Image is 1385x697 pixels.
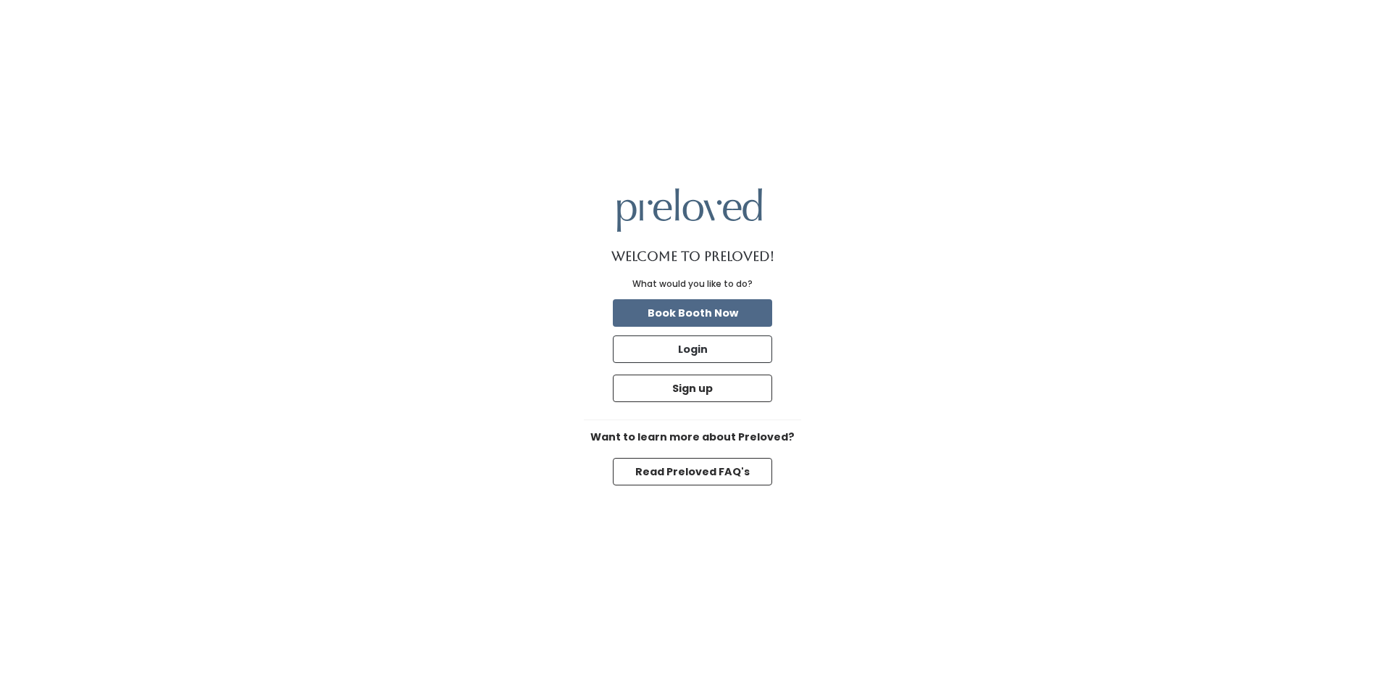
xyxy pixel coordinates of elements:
[632,277,753,291] div: What would you like to do?
[613,375,772,402] button: Sign up
[613,299,772,327] button: Book Booth Now
[611,249,774,264] h1: Welcome to Preloved!
[613,458,772,485] button: Read Preloved FAQ's
[613,335,772,363] button: Login
[610,333,775,366] a: Login
[610,372,775,405] a: Sign up
[584,432,801,443] h6: Want to learn more about Preloved?
[617,188,762,231] img: preloved logo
